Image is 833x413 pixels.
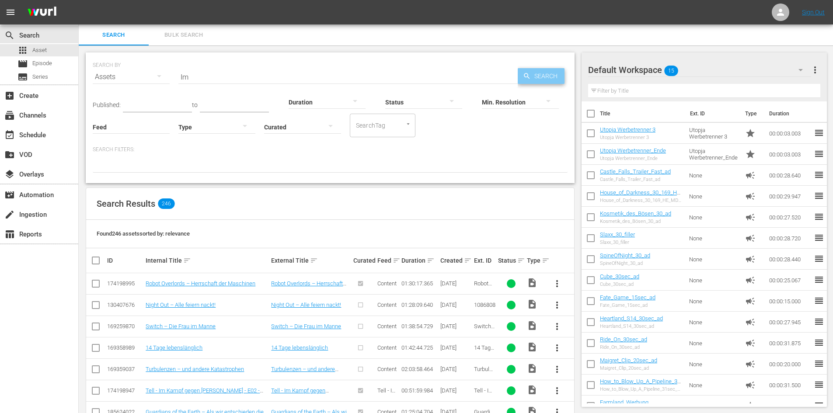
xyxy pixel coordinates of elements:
[600,386,683,392] div: How_to_Blow_Up_A_Pipeline_31sec_ad
[686,207,742,228] td: None
[745,191,756,201] span: Ad
[552,343,562,353] span: more_vert
[464,257,472,264] span: sort
[600,252,650,259] a: SpineOfNight_30_ad
[686,375,742,396] td: None
[745,254,756,264] span: Ad
[4,229,15,239] span: Reports
[810,59,820,80] button: more_vert
[745,359,756,369] span: Ad
[745,401,756,411] span: Promo
[93,146,568,153] p: Search Filters:
[404,120,412,128] button: Open
[686,123,742,144] td: Utopja Werbetrenner 3
[547,380,568,401] button: more_vert
[271,344,328,351] a: 14 Tage lebenslänglich
[440,280,471,287] div: [DATE]
[600,323,663,329] div: Heartland_S14_30sec_ad
[814,212,824,222] span: reorder
[600,168,671,175] a: Castle_Falls_Trailer_Fast_ad
[440,366,471,372] div: [DATE]
[401,387,437,394] div: 00:51:59.984
[32,46,47,55] span: Asset
[588,58,811,82] div: Default Workspace
[740,101,764,126] th: Type
[4,190,15,200] span: Automation
[527,342,537,352] span: Video
[766,249,814,270] td: 00:00:28.440
[107,344,143,351] div: 169358989
[814,316,824,327] span: reorder
[802,9,825,16] a: Sign Out
[766,375,814,396] td: 00:00:31.500
[552,385,562,396] span: more_vert
[600,126,655,133] a: Utopja Werbetrenner 3
[745,275,756,285] span: Ad
[401,302,437,308] div: 01:28:09.640
[377,344,397,351] span: Content
[146,302,216,308] a: Night Out – Alle feiern nackt!
[552,364,562,375] span: more_vert
[93,101,121,108] span: Published:
[600,357,657,364] a: Maigret_Clip_20sec_ad
[4,149,15,160] span: VOD
[600,101,685,126] th: Title
[745,296,756,306] span: Ad
[271,280,346,293] a: Robot Overlords – Herrschaft der Maschinen
[183,257,191,264] span: sort
[600,239,635,245] div: Slaxx_30_filler
[764,101,816,126] th: Duration
[600,198,683,203] div: House_of_Darkness_30_169_HE_MD_Ad
[32,59,52,68] span: Episode
[527,255,544,266] div: Type
[600,135,655,140] div: Utopja Werbetrenner 3
[600,281,639,287] div: Cube_30sec_ad
[686,333,742,354] td: None
[440,255,471,266] div: Created
[401,280,437,287] div: 01:30:17.365
[600,177,671,182] div: Castle_Falls_Trailer_Fast_ad
[664,62,678,80] span: 15
[600,315,663,322] a: Heartland_S14_30sec_ad
[377,302,397,308] span: Content
[686,270,742,291] td: None
[527,363,537,374] span: Video
[146,323,216,330] a: Switch – Die Frau im Manne
[547,337,568,358] button: more_vert
[766,144,814,165] td: 00:00:03.003
[401,366,437,372] div: 02:03:58.464
[766,312,814,333] td: 00:00:27.945
[146,255,268,266] div: Internal Title
[146,280,255,287] a: Robot Overlords – Herrschaft der Maschinen
[271,323,341,330] a: Switch – Die Frau im Manne
[21,2,63,23] img: ans4CAIJ8jUAAAAAAAAAAAAAAAAAAAAAAAAgQb4GAAAAAAAAAAAAAAAAAAAAAAAAJMjXAAAAAAAAAAAAAAAAAAAAAAAAgAT5G...
[440,323,471,330] div: [DATE]
[814,128,824,138] span: reorder
[600,156,666,161] div: Utopja Werbetrenner_Ende
[310,257,318,264] span: sort
[4,30,15,41] span: search
[766,123,814,144] td: 00:00:03.003
[686,249,742,270] td: None
[107,302,143,308] div: 130407676
[97,198,155,209] span: Search Results
[271,302,341,308] a: Night Out – Alle feiern nackt!
[158,198,174,209] span: 246
[766,354,814,375] td: 00:00:20.000
[547,359,568,380] button: more_vert
[552,278,562,289] span: more_vert
[377,255,399,266] div: Feed
[527,299,537,309] span: Video
[401,344,437,351] div: 01:42:44.725
[686,291,742,312] td: None
[745,128,756,139] span: Promo
[686,165,742,186] td: None
[377,366,397,372] span: Content
[17,45,28,56] span: Asset
[107,387,143,394] div: 174198947
[814,149,824,159] span: reorder
[107,323,143,330] div: 169259870
[745,233,756,243] span: Ad
[527,320,537,331] span: Video
[32,73,48,81] span: Series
